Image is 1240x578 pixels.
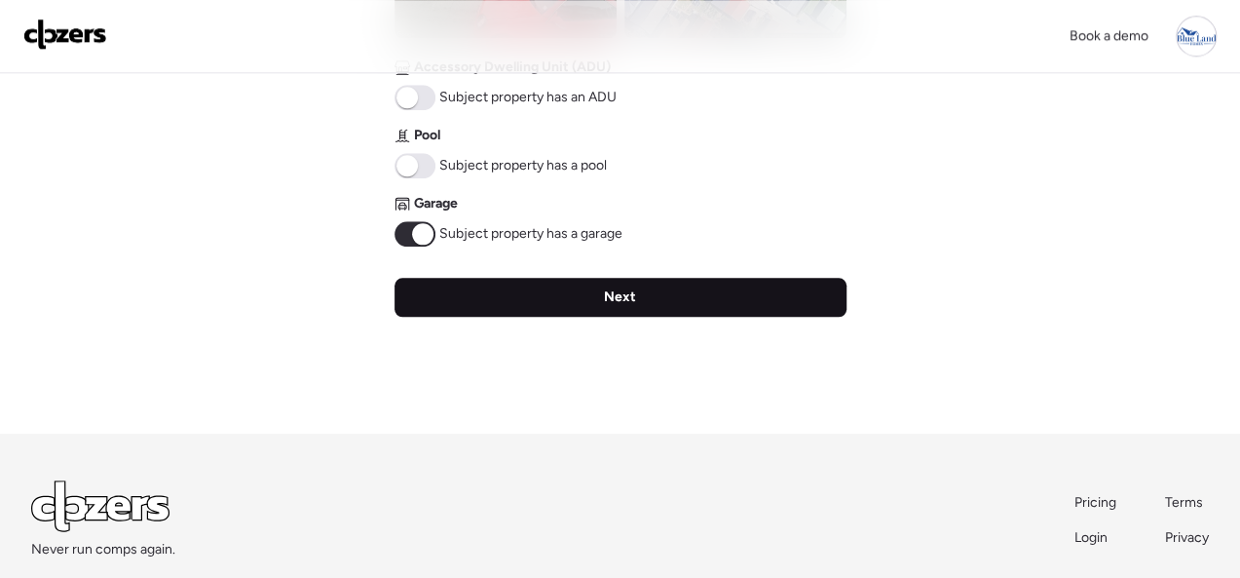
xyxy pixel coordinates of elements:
[23,19,107,50] img: Logo
[1070,27,1148,44] span: Book a demo
[414,126,440,145] span: Pool
[31,540,175,559] span: Never run comps again.
[439,88,617,107] span: Subject property has an ADU
[1074,494,1116,511] span: Pricing
[1074,493,1118,513] a: Pricing
[1165,493,1209,513] a: Terms
[1165,494,1203,511] span: Terms
[439,224,622,244] span: Subject property has a garage
[1165,529,1209,546] span: Privacy
[31,481,169,532] img: Logo Light
[604,288,636,307] span: Next
[1074,529,1108,546] span: Login
[414,194,458,213] span: Garage
[1074,528,1118,548] a: Login
[1165,528,1209,548] a: Privacy
[439,156,607,175] span: Subject property has a pool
